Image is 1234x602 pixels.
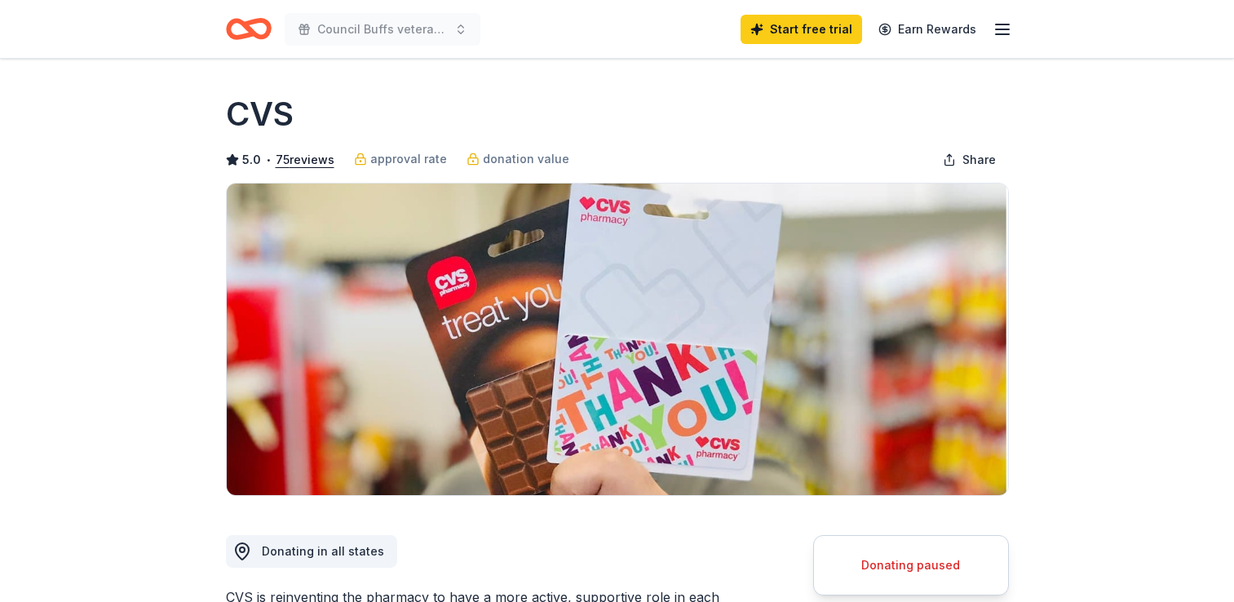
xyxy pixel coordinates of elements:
div: Donating paused [834,556,989,575]
span: approval rate [370,149,447,169]
span: 5.0 [242,150,261,170]
a: Earn Rewards [869,15,986,44]
button: Share [930,144,1009,176]
span: Share [962,150,996,170]
span: Donating in all states [262,544,384,558]
span: Council Buffs veterans' day parade foundation [317,20,448,39]
a: Home [226,10,272,48]
a: Start free trial [741,15,862,44]
span: donation value [483,149,569,169]
a: donation value [467,149,569,169]
button: 75reviews [276,150,334,170]
a: approval rate [354,149,447,169]
span: • [265,153,271,166]
img: Image for CVS [227,184,1008,495]
button: Council Buffs veterans' day parade foundation [285,13,480,46]
h1: CVS [226,91,294,137]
